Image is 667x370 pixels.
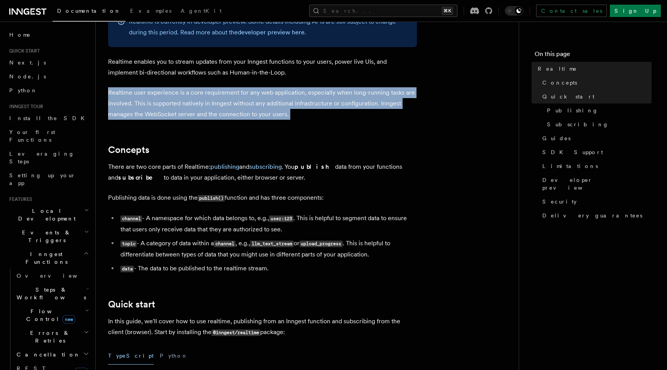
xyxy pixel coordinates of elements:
span: Publishing [547,107,598,114]
a: Setting up your app [6,168,91,190]
span: Developer preview [542,176,652,192]
span: AgentKit [181,8,222,14]
a: Documentation [52,2,125,22]
span: Next.js [9,59,46,66]
a: Overview [14,269,91,283]
strong: subscribe [118,174,164,181]
a: Concepts [108,144,149,155]
span: Subscribing [547,121,609,128]
span: Events & Triggers [6,229,84,244]
a: Examples [125,2,176,21]
span: Your first Functions [9,129,55,143]
a: Node.js [6,70,91,83]
a: publishing [210,163,239,170]
p: There are two core parts of Realtime: and . You data from your functions and to data in your appl... [108,161,417,183]
a: Quick start [539,90,652,104]
span: Features [6,196,32,202]
p: Realtime is currently in developer preview. Some details including APIs are still subject to chan... [129,16,408,38]
a: Delivery guarantees [539,209,652,222]
a: Python [6,83,91,97]
a: Realtime [535,62,652,76]
p: In this guide, we'll cover how to use realtime, publishing from an Inngest function and subscribi... [108,316,417,338]
code: topic [120,241,137,247]
a: Publishing [544,104,652,117]
a: Quick start [108,299,155,310]
a: Guides [539,131,652,145]
span: Flow Control [14,307,85,323]
a: Install the SDK [6,111,91,125]
a: subscribing [249,163,282,170]
button: Cancellation [14,348,91,362]
span: Overview [17,273,96,279]
code: data [120,266,134,272]
li: - The data to be published to the realtime stream. [118,263,417,274]
h4: On this page [535,49,652,62]
span: Home [9,31,31,39]
a: SDK Support [539,145,652,159]
button: Flow Controlnew [14,304,91,326]
button: Events & Triggers [6,226,91,247]
span: SDK Support [542,148,603,156]
button: Toggle dark mode [505,6,523,15]
span: Realtime [538,65,577,73]
span: Examples [130,8,171,14]
span: Python [9,87,37,93]
code: @inngest/realtime [212,329,260,336]
li: - A namespace for which data belongs to, e.g., . This is helpful to segment data to ensure that u... [118,213,417,235]
code: publish() [198,195,225,202]
span: Setting up your app [9,172,76,186]
p: Realtime user experience is a core requirement for any web application, especially when long-runn... [108,87,417,120]
a: Concepts [539,76,652,90]
a: Contact sales [536,5,607,17]
code: llm_text_stream [250,241,293,247]
p: Publishing data is done using the function and has three components: [108,192,417,204]
a: Your first Functions [6,125,91,147]
span: Local Development [6,207,84,222]
code: channel [214,241,235,247]
span: Security [542,198,577,205]
span: Concepts [542,79,577,87]
a: AgentKit [176,2,226,21]
button: Inngest Functions [6,247,91,269]
span: Node.js [9,73,46,80]
span: Delivery guarantees [542,212,642,219]
a: Subscribing [544,117,652,131]
code: upload_progress [300,241,343,247]
a: Limitations [539,159,652,173]
a: Sign Up [610,5,661,17]
span: Inngest Functions [6,250,83,266]
p: Realtime enables you to stream updates from your Inngest functions to your users, power live UIs,... [108,56,417,78]
span: Leveraging Steps [9,151,74,165]
strong: publish [295,163,335,170]
button: TypeScript [108,347,154,365]
code: channel [120,216,142,222]
a: Security [539,195,652,209]
button: Local Development [6,204,91,226]
code: user:123 [269,216,293,222]
span: Limitations [542,162,598,170]
button: Python [160,347,188,365]
a: developer preview here [238,29,305,36]
a: Next.js [6,56,91,70]
li: - A category of data within a , e.g., or . This is helpful to differentiate between types of data... [118,238,417,260]
a: Home [6,28,91,42]
span: Documentation [57,8,121,14]
span: Quick start [6,48,40,54]
a: Developer preview [539,173,652,195]
span: Steps & Workflows [14,286,86,301]
span: Guides [542,134,571,142]
kbd: ⌘K [442,7,453,15]
span: new [63,315,75,324]
button: Search...⌘K [309,5,457,17]
span: Cancellation [14,351,80,358]
button: Steps & Workflows [14,283,91,304]
span: Quick start [542,93,594,100]
span: Inngest tour [6,104,43,110]
span: Install the SDK [9,115,89,121]
a: Leveraging Steps [6,147,91,168]
button: Errors & Retries [14,326,91,348]
span: Errors & Retries [14,329,84,345]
